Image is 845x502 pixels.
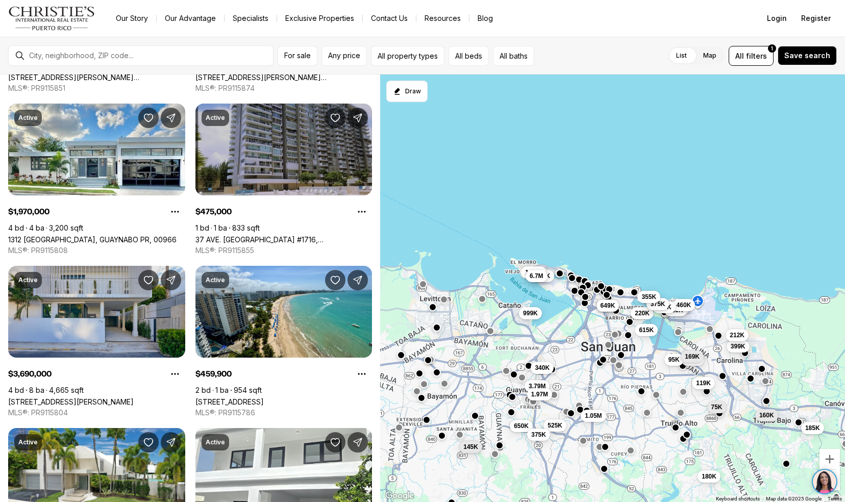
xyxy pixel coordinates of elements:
[646,297,669,310] button: 375K
[529,382,545,390] span: 3.79M
[161,108,181,128] button: Share Property
[730,342,745,350] span: 399K
[548,421,562,429] span: 525K
[165,202,185,222] button: Property options
[681,350,704,362] button: 169K
[18,438,38,446] p: Active
[206,114,225,122] p: Active
[278,46,317,66] button: For sale
[529,271,543,280] span: 6.7M
[138,270,159,290] button: Save Property: 66 PLACID COURT
[277,11,362,26] a: Exclusive Properties
[778,46,837,65] button: Save search
[8,6,95,31] img: logo
[668,355,679,363] span: 95K
[206,438,225,446] p: Active
[664,353,683,365] button: 95K
[641,293,656,301] span: 355K
[347,270,368,290] button: Share Property
[531,430,546,438] span: 375K
[347,432,368,453] button: Share Property
[653,300,676,313] button: 435K
[108,11,156,26] a: Our Story
[531,390,548,398] span: 1.97M
[531,361,554,373] button: 340K
[284,52,311,60] span: For sale
[759,411,774,419] span: 160K
[726,329,749,341] button: 212K
[581,410,606,422] button: 1.05M
[805,424,819,432] span: 185K
[668,306,683,314] span: 625K
[371,46,444,66] button: All property types
[711,403,722,411] span: 75K
[535,271,550,280] span: 830K
[493,46,534,66] button: All baths
[695,46,725,65] label: Map
[195,73,372,82] a: 1511 PONCE DE LEON AVE #9122, SANTURCE PR, 00909
[698,470,720,482] button: 180K
[347,108,368,128] button: Share Property
[746,51,767,61] span: filters
[730,331,744,339] span: 212K
[543,419,566,431] button: 525K
[685,352,700,360] span: 169K
[735,51,744,61] span: All
[635,309,650,317] span: 220K
[668,46,695,65] label: List
[138,108,159,128] button: Save Property: 1312 SANTANDER
[639,325,654,334] span: 615K
[325,270,345,290] button: Save Property: 1 CALLE AMAPOLA #11A
[225,11,277,26] a: Specialists
[525,380,550,392] button: 3.79M
[685,355,700,363] span: 225K
[514,421,529,430] span: 650K
[761,8,793,29] button: Login
[165,364,185,384] button: Property options
[795,8,837,29] button: Register
[657,303,672,311] span: 435K
[696,379,711,387] span: 119K
[801,422,824,434] button: 185K
[386,81,428,102] button: Start drawing
[8,397,134,406] a: 66 PLACID COURT, SAN JUAN PR, 00907
[801,14,831,22] span: Register
[635,323,658,336] button: 615K
[729,46,774,66] button: Allfilters1
[519,307,542,319] button: 999K
[469,11,501,26] a: Blog
[767,14,787,22] span: Login
[161,270,181,290] button: Share Property
[771,44,773,53] span: 1
[527,388,552,400] button: 1.97M
[523,309,538,317] span: 999K
[664,304,687,316] button: 625K
[510,419,533,432] button: 650K
[819,449,840,469] button: Zoom in
[535,363,550,371] span: 340K
[521,266,546,279] button: 1.65M
[352,202,372,222] button: Property options
[766,496,822,501] span: Map data ©2025 Google
[8,235,177,244] a: 1312 SANTANDER, GUAYNABO PR, 00966
[157,11,224,26] a: Our Advantage
[585,412,602,420] span: 1.05M
[6,6,30,30] img: be3d4b55-7850-4bcb-9297-a2f9cd376e78.png
[328,52,360,60] span: Any price
[637,291,660,303] button: 355K
[352,364,372,384] button: Property options
[206,276,225,284] p: Active
[525,268,542,277] span: 1.65M
[449,46,489,66] button: All beds
[650,299,665,308] span: 375K
[672,298,695,311] button: 460K
[138,432,159,453] button: Save Property: K-8 TERRACE ST., GARDEN HILLS
[416,11,469,26] a: Resources
[707,401,726,413] button: 75K
[531,269,554,282] button: 830K
[596,299,619,311] button: 649K
[527,428,550,440] button: 375K
[363,11,416,26] button: Contact Us
[755,409,778,421] button: 160K
[676,300,691,309] span: 460K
